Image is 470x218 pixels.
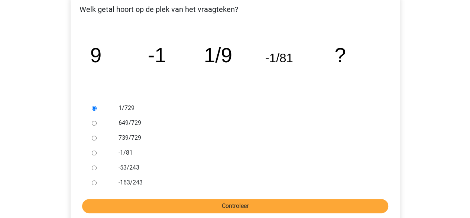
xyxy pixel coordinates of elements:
label: -53/243 [119,163,376,172]
label: -1/81 [119,148,376,157]
tspan: -1 [148,44,166,67]
label: -163/243 [119,178,376,187]
label: 1/729 [119,104,376,113]
input: Controleer [82,199,388,213]
label: 739/729 [119,133,376,142]
tspan: 9 [90,44,101,67]
tspan: ? [334,44,346,67]
p: Welk getal hoort op de plek van het vraagteken? [77,4,394,15]
label: 649/729 [119,119,376,127]
tspan: -1/81 [265,51,293,65]
tspan: 1/9 [204,44,232,67]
